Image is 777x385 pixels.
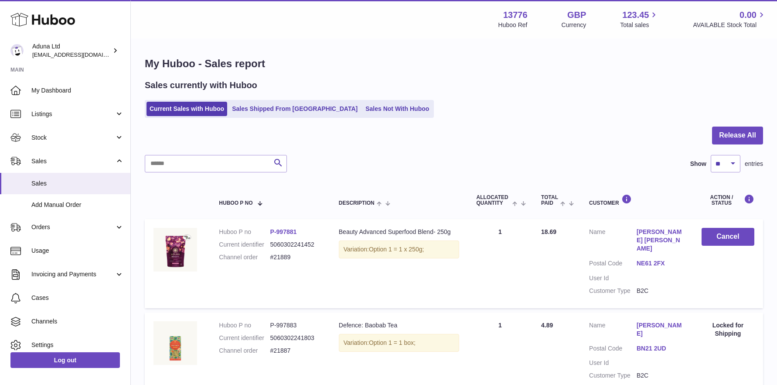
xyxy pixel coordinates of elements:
dd: #21889 [270,253,321,261]
a: [PERSON_NAME] [637,321,684,338]
span: ALLOCATED Quantity [477,195,510,206]
span: Listings [31,110,115,118]
label: Show [690,160,706,168]
span: 18.69 [541,228,556,235]
dt: Current identifier [219,241,270,249]
a: BN21 2UD [637,344,684,353]
span: Channels [31,317,124,326]
dd: B2C [637,287,684,295]
dd: 5060302241452 [270,241,321,249]
a: Sales Shipped From [GEOGRAPHIC_DATA] [229,102,361,116]
span: Add Manual Order [31,201,124,209]
span: 123.45 [622,9,649,21]
span: Usage [31,247,124,255]
button: Release All [712,127,763,144]
dt: Name [589,321,637,340]
dt: Channel order [219,347,270,355]
a: Sales Not With Huboo [362,102,432,116]
dt: Huboo P no [219,228,270,236]
dt: User Id [589,359,637,367]
a: NE61 2FX [637,259,684,268]
h1: My Huboo - Sales report [145,57,763,71]
div: Defence: Baobab Tea [339,321,459,330]
div: Variation: [339,241,459,258]
span: [EMAIL_ADDRESS][DOMAIN_NAME] [32,51,128,58]
span: 0.00 [740,9,757,21]
dt: Customer Type [589,371,637,380]
img: BEAUTY-ADVANCED-SUPERFOOD-BLEND-POUCH-FOP-CHALK.jpg [153,228,197,272]
dd: 5060302241803 [270,334,321,342]
dt: Huboo P no [219,321,270,330]
span: Huboo P no [219,200,252,206]
span: Cases [31,294,124,302]
div: Huboo Ref [498,21,528,29]
span: Total sales [620,21,659,29]
img: DEFENCE-BAOBAB-TEA-FOP-CHALK.jpg [153,321,197,365]
dt: Customer Type [589,287,637,295]
td: 1 [468,219,533,308]
h2: Sales currently with Huboo [145,79,257,91]
dt: Postal Code [589,259,637,270]
div: Currency [562,21,586,29]
div: Aduna Ltd [32,42,111,59]
a: Log out [10,352,120,368]
span: Stock [31,134,115,142]
a: 0.00 AVAILABLE Stock Total [693,9,767,29]
span: Option 1 = 1 x 250g; [369,246,424,253]
dt: User Id [589,274,637,282]
span: Description [339,200,375,206]
div: Variation: [339,334,459,352]
span: My Dashboard [31,86,124,95]
span: 4.89 [541,322,553,329]
button: Cancel [702,228,754,246]
span: Sales [31,179,124,188]
strong: 13776 [503,9,528,21]
a: [PERSON_NAME] [PERSON_NAME] [637,228,684,253]
span: Orders [31,223,115,231]
strong: GBP [567,9,586,21]
a: Current Sales with Huboo [147,102,227,116]
div: Locked for Shipping [702,321,754,338]
div: Customer [589,194,684,206]
span: AVAILABLE Stock Total [693,21,767,29]
span: Option 1 = 1 box; [369,339,416,346]
span: Total paid [541,195,558,206]
div: Beauty Advanced Superfood Blend- 250g [339,228,459,236]
dt: Name [589,228,637,255]
dt: Postal Code [589,344,637,355]
img: foyin.fagbemi@aduna.com [10,44,24,57]
span: Settings [31,341,124,349]
a: P-997881 [270,228,297,235]
span: entries [745,160,763,168]
dt: Channel order [219,253,270,261]
span: Sales [31,157,115,165]
div: Action / Status [702,194,754,206]
dd: #21887 [270,347,321,355]
dt: Current identifier [219,334,270,342]
dd: P-997883 [270,321,321,330]
span: Invoicing and Payments [31,270,115,278]
a: 123.45 Total sales [620,9,659,29]
dd: B2C [637,371,684,380]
